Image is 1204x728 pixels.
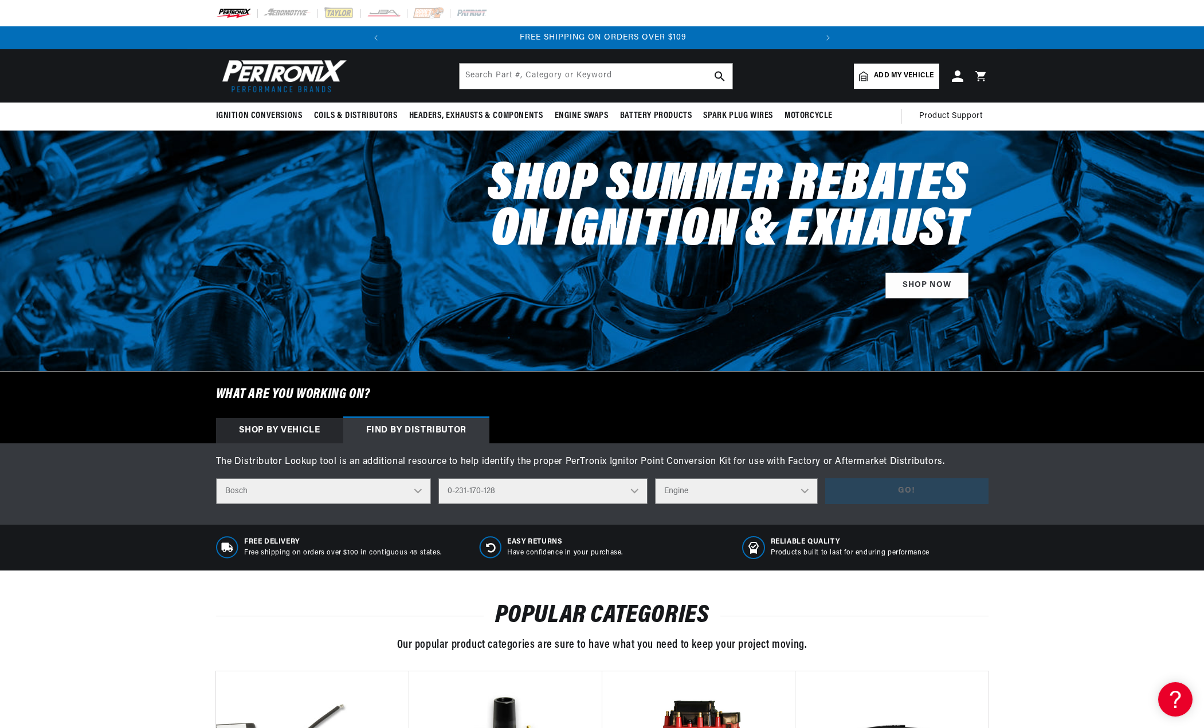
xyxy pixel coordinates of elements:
span: Coils & Distributors [314,110,398,122]
summary: Spark Plug Wires [697,103,779,129]
div: The Distributor Lookup tool is an additional resource to help identify the proper PerTronix Ignit... [216,455,989,470]
span: Motorcycle [785,110,833,122]
summary: Coils & Distributors [308,103,403,129]
summary: Battery Products [614,103,698,129]
h2: Shop Summer Rebates on Ignition & Exhaust [488,163,968,254]
a: SHOP NOW [885,273,968,298]
summary: Motorcycle [779,103,838,129]
p: Free shipping on orders over $100 in contiguous 48 states. [244,548,442,558]
div: Find by Distributor [343,418,489,443]
button: search button [707,64,732,89]
div: Announcement [389,32,818,44]
h6: What are you working on? [187,372,1017,418]
span: Spark Plug Wires [703,110,773,122]
summary: Ignition Conversions [216,103,308,129]
div: Shop by vehicle [216,418,343,443]
summary: Headers, Exhausts & Components [403,103,549,129]
span: Ignition Conversions [216,110,303,122]
span: Battery Products [620,110,692,122]
span: Free Delivery [244,537,442,547]
img: Pertronix [216,56,348,96]
a: Add my vehicle [854,64,939,89]
p: Products built to last for enduring performance [771,548,930,558]
span: RELIABLE QUALITY [771,537,930,547]
span: Easy Returns [507,537,623,547]
summary: Engine Swaps [549,103,614,129]
button: Translation missing: en.sections.announcements.previous_announcement [364,26,387,49]
span: Product Support [919,110,983,123]
input: Search Part #, Category or Keyword [460,64,732,89]
p: Have confidence in your purchase. [507,548,623,558]
span: Engine Swaps [555,110,609,122]
span: Add my vehicle [874,70,934,81]
summary: Product Support [919,103,989,130]
button: Translation missing: en.sections.announcements.next_announcement [817,26,840,49]
slideshow-component: Translation missing: en.sections.announcements.announcement_bar [187,26,1017,49]
div: 2 of 2 [389,32,818,44]
span: Headers, Exhausts & Components [409,110,543,122]
span: FREE SHIPPING ON ORDERS OVER $109 [520,33,687,42]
